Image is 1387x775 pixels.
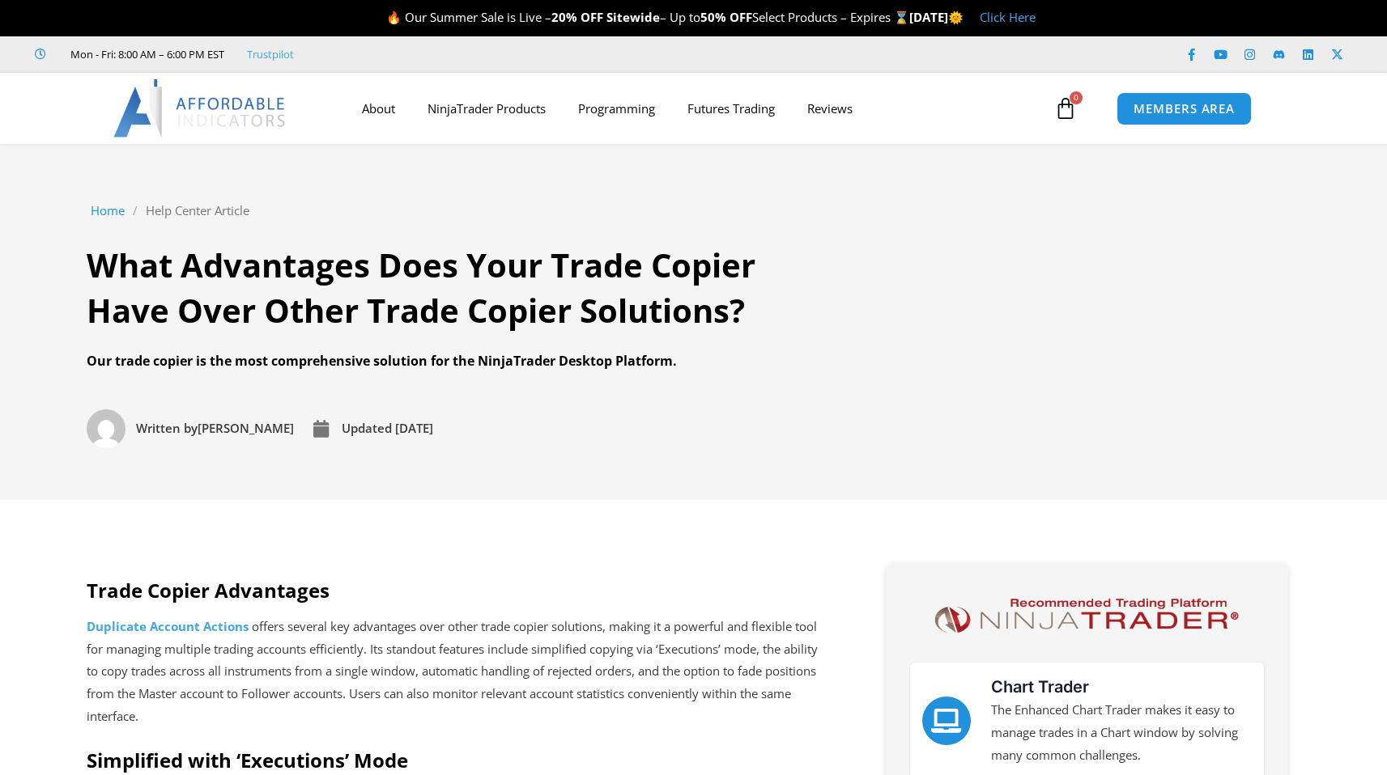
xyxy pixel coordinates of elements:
a: 0 [1030,85,1101,132]
strong: 50% OFF [700,9,752,25]
a: Reviews [791,90,869,127]
a: NinjaTrader Products [411,90,562,127]
img: NinjaTrader Logo | Affordable Indicators – NinjaTrader [927,593,1245,639]
img: LogoAI | Affordable Indicators – NinjaTrader [113,79,287,138]
a: Help Center Article [146,200,249,222]
span: Mon - Fri: 8:00 AM – 6:00 PM EST [66,44,224,64]
a: Futures Trading [671,90,791,127]
p: offers several key advantages over other trade copier solutions, making it a powerful and flexibl... [87,616,829,728]
a: About [346,90,411,127]
span: / [133,200,138,222]
a: Chart Trader [922,697,971,745]
nav: Menu [346,90,1050,127]
a: Home [91,200,125,222]
span: Written by [136,420,198,436]
span: Updated [342,420,392,436]
h2: Simplified with ‘Executions’ Mode [87,747,829,773]
span: [PERSON_NAME] [132,417,294,440]
img: Picture of David Koehler [87,409,126,448]
span: 0 [1070,91,1083,104]
span: 🔥 Our Summer Sale is Live – – Up to Select Products – Expires ⌛ [386,9,909,25]
a: Programming [562,90,671,127]
strong: [DATE] [909,9,964,25]
span: MEMBERS AREA [1134,103,1235,115]
a: Click Here [980,9,1036,25]
strong: Duplicate Account Actions [87,618,249,634]
strong: Sitewide [606,9,660,25]
a: MEMBERS AREA [1117,92,1252,125]
h1: What Advantages Does Your Trade Copier Have Over Other Trade Copier Solutions? [87,243,832,333]
time: [DATE] [395,420,433,436]
span: 🌞 [948,9,964,25]
div: Our trade copier is the most comprehensive solution for the NinjaTrader Desktop Platform. [87,349,832,374]
strong: 20% OFF [551,9,603,25]
a: Duplicate Account Actions [87,618,252,634]
a: Chart Trader [991,677,1089,697]
h2: Trade Copier Advantages [87,578,829,603]
a: Trustpilot [247,47,294,61]
p: The Enhanced Chart Trader makes it easy to manage trades in a Chart window by solving many common... [991,699,1252,767]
